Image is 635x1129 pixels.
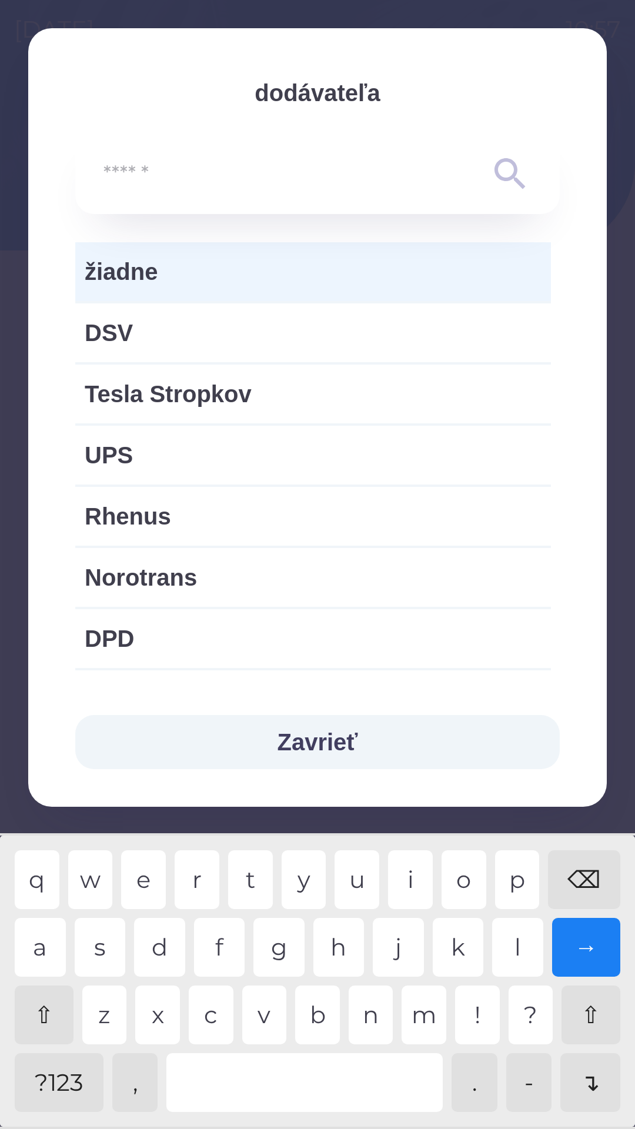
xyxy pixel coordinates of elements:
[75,609,551,668] div: DPD
[75,487,551,546] div: Rhenus
[75,715,560,769] button: Zavrieť
[85,437,542,473] span: UPS
[75,426,551,485] div: UPS
[85,254,542,289] span: žiadne
[75,548,551,607] div: Norotrans
[85,499,542,534] span: Rhenus
[85,315,542,350] span: DSV
[75,242,551,301] div: žiadne
[85,560,542,595] span: Norotrans
[85,376,542,412] span: Tesla Stropkov
[75,365,551,423] div: Tesla Stropkov
[75,303,551,362] div: DSV
[75,670,551,729] div: Intime Express
[75,75,560,111] p: dodávateľa
[85,621,542,656] span: DPD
